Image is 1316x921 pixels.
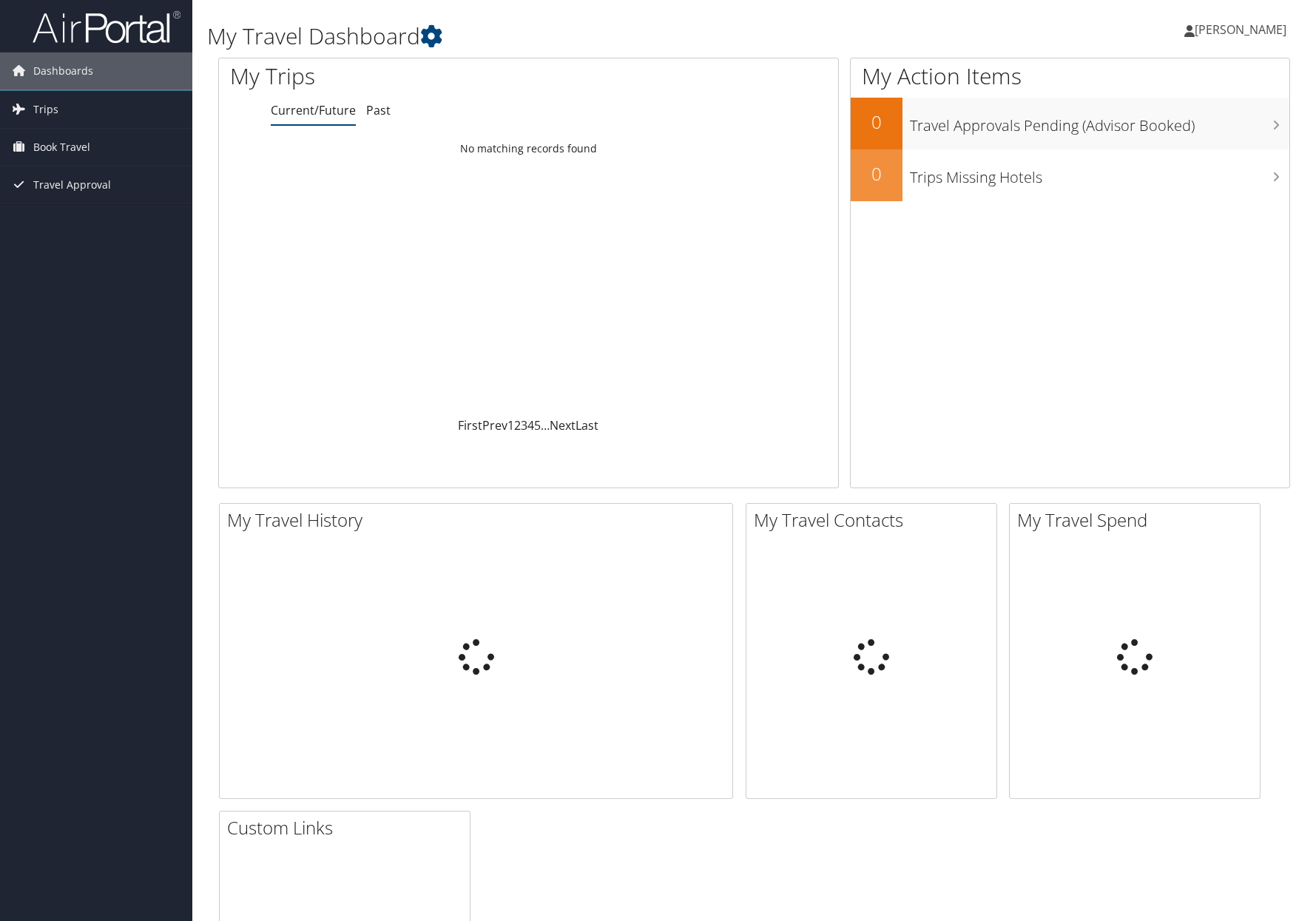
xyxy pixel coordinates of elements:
[33,166,111,203] span: Travel Approval
[527,417,534,433] a: 4
[227,815,470,840] h2: Custom Links
[458,417,482,433] a: First
[851,61,1289,92] h1: My Action Items
[910,108,1289,136] h3: Travel Approvals Pending (Advisor Booked)
[851,109,902,135] h2: 0
[754,507,996,533] h2: My Travel Contacts
[1017,507,1260,533] h2: My Travel Spend
[33,10,180,44] img: airportal-logo.png
[514,417,521,433] a: 2
[33,129,90,166] span: Book Travel
[227,507,732,533] h2: My Travel History
[507,417,514,433] a: 1
[576,417,598,433] a: Last
[851,161,902,186] h2: 0
[207,21,937,52] h1: My Travel Dashboard
[851,98,1289,149] a: 0Travel Approvals Pending (Advisor Booked)
[851,149,1289,201] a: 0Trips Missing Hotels
[541,417,550,433] span: …
[534,417,541,433] a: 5
[33,91,58,128] span: Trips
[910,160,1289,188] h3: Trips Missing Hotels
[230,61,569,92] h1: My Trips
[482,417,507,433] a: Prev
[550,417,576,433] a: Next
[521,417,527,433] a: 3
[219,135,838,162] td: No matching records found
[1184,7,1301,52] a: [PERSON_NAME]
[271,102,356,118] a: Current/Future
[1195,21,1286,38] span: [PERSON_NAME]
[33,53,93,90] span: Dashboards
[366,102,391,118] a: Past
